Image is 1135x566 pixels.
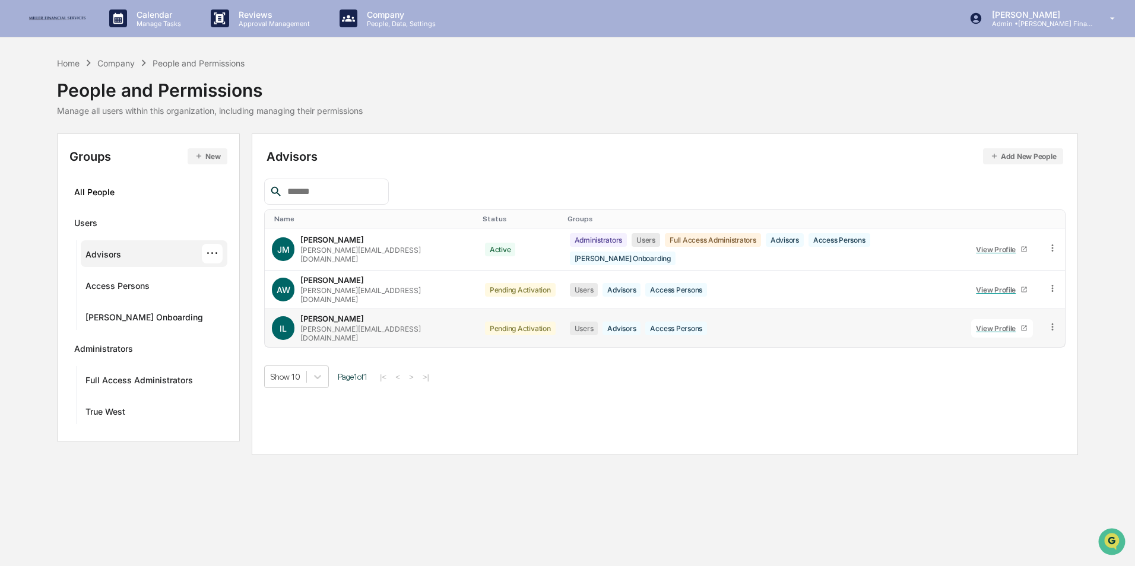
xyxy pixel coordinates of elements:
[971,281,1033,299] a: View Profile
[376,372,390,382] button: |<
[12,25,216,44] p: How can we help?
[118,201,144,210] span: Pylon
[982,9,1093,20] p: [PERSON_NAME]
[12,173,21,183] div: 🔎
[74,344,133,358] div: Administrators
[85,375,193,389] div: Full Access Administrators
[969,215,1035,223] div: Toggle SortBy
[74,182,223,202] div: All People
[419,372,433,382] button: >|
[300,246,471,263] div: [PERSON_NAME][EMAIL_ADDRESS][DOMAIN_NAME]
[24,150,77,161] span: Preclearance
[85,312,203,326] div: [PERSON_NAME] Onboarding
[127,9,187,20] p: Calendar
[392,372,404,382] button: <
[338,372,367,381] span: Page 1 of 1
[85,249,121,263] div: Advisors
[24,172,75,184] span: Data Lookup
[12,151,21,160] div: 🖐️
[300,235,364,244] div: [PERSON_NAME]
[809,233,870,247] div: Access Persons
[274,215,473,223] div: Toggle SortBy
[40,91,195,103] div: Start new chat
[976,285,1020,294] div: View Profile
[81,145,152,166] a: 🗄️Attestations
[127,20,187,28] p: Manage Tasks
[7,167,80,189] a: 🔎Data Lookup
[57,58,80,68] div: Home
[97,58,135,68] div: Company
[971,240,1033,259] a: View Profile
[1097,527,1129,559] iframe: Open customer support
[85,281,150,295] div: Access Persons
[485,243,516,256] div: Active
[976,245,1020,254] div: View Profile
[632,233,660,247] div: Users
[229,20,316,28] p: Approval Management
[976,324,1020,333] div: View Profile
[1050,215,1061,223] div: Toggle SortBy
[483,215,558,223] div: Toggle SortBy
[971,319,1033,338] a: View Profile
[567,215,959,223] div: Toggle SortBy
[603,283,641,297] div: Advisors
[405,372,417,382] button: >
[645,322,707,335] div: Access Persons
[267,148,1064,164] div: Advisors
[645,283,707,297] div: Access Persons
[357,9,442,20] p: Company
[570,252,676,265] div: [PERSON_NAME] Onboarding
[98,150,147,161] span: Attestations
[57,70,363,101] div: People and Permissions
[277,285,290,295] span: AW
[357,20,442,28] p: People, Data, Settings
[229,9,316,20] p: Reviews
[74,218,97,232] div: Users
[40,103,150,112] div: We're available if you need us!
[202,94,216,109] button: Start new chat
[982,20,1093,28] p: Admin • [PERSON_NAME] Financial
[665,233,761,247] div: Full Access Administrators
[202,244,223,263] div: ···
[188,148,227,164] button: New
[86,151,96,160] div: 🗄️
[300,286,471,304] div: [PERSON_NAME][EMAIL_ADDRESS][DOMAIN_NAME]
[57,106,363,116] div: Manage all users within this organization, including managing their permissions
[153,58,245,68] div: People and Permissions
[277,244,290,255] span: JM
[84,201,144,210] a: Powered byPylon
[570,233,627,247] div: Administrators
[300,314,364,323] div: [PERSON_NAME]
[280,323,287,333] span: IL
[85,406,125,421] div: True West
[12,91,33,112] img: 1746055101610-c473b297-6a78-478c-a979-82029cc54cd1
[570,322,598,335] div: Users
[570,283,598,297] div: Users
[69,148,228,164] div: Groups
[300,325,471,342] div: [PERSON_NAME][EMAIL_ADDRESS][DOMAIN_NAME]
[28,13,85,24] img: logo
[983,148,1064,164] button: Add New People
[7,145,81,166] a: 🖐️Preclearance
[485,283,556,297] div: Pending Activation
[603,322,641,335] div: Advisors
[300,275,364,285] div: [PERSON_NAME]
[485,322,556,335] div: Pending Activation
[766,233,804,247] div: Advisors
